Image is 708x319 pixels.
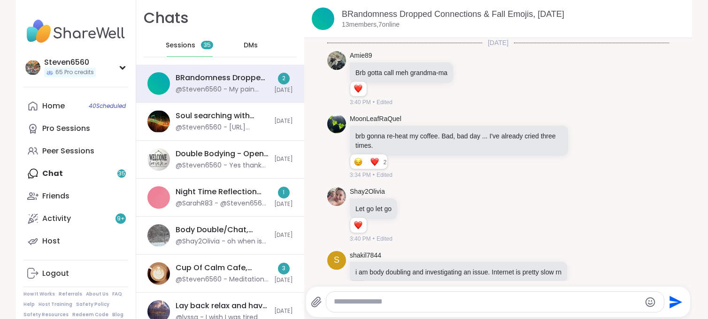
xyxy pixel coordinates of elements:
[42,101,65,111] div: Home
[176,123,269,132] div: @Steven6560 - [URL][DOMAIN_NAME]
[342,9,564,19] a: BRandomness Dropped Connections & Fall Emojis, [DATE]
[204,41,211,49] span: 35
[55,68,94,76] span: 65 Pro credits
[482,38,514,47] span: [DATE]
[350,154,384,169] div: Reaction list
[23,262,128,285] a: Logout
[355,204,392,213] p: Let go let go
[334,254,339,266] span: s
[350,51,372,61] a: Amie89
[147,262,170,285] img: Cup Of Calm Cafe, Sep 08
[42,268,69,279] div: Logout
[327,114,346,133] img: https://sharewell-space-live.sfo3.digitaloceanspaces.com/user-generated/4b1c1b57-66d9-467c-8f22-d...
[176,73,269,83] div: BRandomness Dropped Connections & Fall Emojis, [DATE]
[147,148,170,171] img: Double Bodying - Open Forum, Sep 08
[355,68,447,77] p: Brb gotta call meh grandma-ma
[176,199,269,208] div: @SarahR83 - @Steven6560 Hey, it won't let me dm you first... Thx sharewell tech issues... can you...
[350,98,371,106] span: 3:40 PM
[350,235,371,243] span: 3:40 PM
[176,275,269,284] div: @Steven6560 - Meditation on overcoming self doubt
[274,231,293,239] span: [DATE]
[147,110,170,133] img: Soul searching with music -Special topic edition! , Sep 08
[342,20,400,30] p: 13 members, 7 online
[244,41,258,50] span: DMs
[38,301,72,308] a: Host Training
[664,291,685,312] button: Send
[334,297,640,307] textarea: Type your message
[274,86,293,94] span: [DATE]
[274,200,293,208] span: [DATE]
[645,296,656,308] button: Emoji picker
[350,82,367,97] div: Reaction list
[355,131,562,150] p: brb gonna re-heat my coffee. Bad, bad day ... I've already cried three times.
[144,8,189,29] h1: Chats
[350,187,385,197] a: Shay2Olivia
[350,251,381,260] a: shakil7844
[176,263,269,273] div: Cup Of Calm Cafe, [DATE]
[274,276,293,284] span: [DATE]
[23,117,128,140] a: Pro Sessions
[373,171,375,179] span: •
[355,267,562,277] p: i am body doubling and investigating an issue. Internet is pretty slow rn
[353,85,363,93] button: Reactions: love
[23,207,128,230] a: Activity9+
[42,213,71,224] div: Activity
[176,85,269,94] div: @Steven6560 - My pain gets worse when I sit down too long. So I need to get up and walk around. W...
[278,73,290,84] div: 2
[176,237,269,246] div: @Shay2Olivia - oh when is that
[312,8,334,30] img: BRandomness Dropped Connections & Fall Emojis, Sep 08
[176,149,269,159] div: Double Bodying - Open Forum, [DATE]
[278,187,290,198] div: 1
[23,311,69,318] a: Safety Resources
[72,311,108,318] a: Redeem Code
[373,235,375,243] span: •
[117,215,125,223] span: 9 +
[176,161,269,170] div: @Steven6560 - Yes thanks [PERSON_NAME]. Going to log off now. Bye Everyone
[384,158,388,167] span: 2
[274,117,293,125] span: [DATE]
[23,15,128,48] img: ShareWell Nav Logo
[350,218,367,233] div: Reaction list
[76,301,109,308] a: Safety Policy
[327,187,346,206] img: https://sharewell-space-live.sfo3.digitaloceanspaces.com/user-generated/52607e91-69e1-4ca7-b65e-3...
[350,171,371,179] span: 3:34 PM
[25,60,40,75] img: Steven6560
[176,301,269,311] div: Lay back relax and have a chat , [DATE]
[274,155,293,163] span: [DATE]
[112,291,122,297] a: FAQ
[42,191,69,201] div: Friends
[42,146,94,156] div: Peer Sessions
[377,171,392,179] span: Edited
[373,98,375,106] span: •
[377,235,392,243] span: Edited
[176,111,269,121] div: Soul searching with music -Special topic edition! , [DATE]
[23,230,128,252] a: Host
[44,57,96,68] div: Steven6560
[274,307,293,315] span: [DATE]
[59,291,82,297] a: Referrals
[23,95,128,117] a: Home40Scheduled
[377,98,392,106] span: Edited
[353,221,363,229] button: Reactions: love
[42,236,60,246] div: Host
[147,186,170,209] img: Night Time Reflection and/or Body Doubling, Sep 07
[23,140,128,162] a: Peer Sessions
[86,291,108,297] a: About Us
[89,102,126,110] span: 40 Scheduled
[23,185,128,207] a: Friends
[176,187,269,197] div: Night Time Reflection and/or Body Doubling, [DATE]
[166,41,195,50] span: Sessions
[369,158,379,166] button: Reactions: love
[23,291,55,297] a: How It Works
[278,263,290,274] div: 3
[147,72,170,95] img: BRandomness Dropped Connections & Fall Emojis, Sep 08
[327,51,346,70] img: https://sharewell-space-live.sfo3.digitaloceanspaces.com/user-generated/c3bd44a5-f966-4702-9748-c...
[147,224,170,247] img: Body Double/Chat, Sep 08
[112,311,123,318] a: Blog
[350,114,401,124] a: MoonLeafRaQuel
[353,158,363,166] button: Reactions: sad
[176,225,269,235] div: Body Double/Chat, [DATE]
[23,301,35,308] a: Help
[42,123,90,134] div: Pro Sessions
